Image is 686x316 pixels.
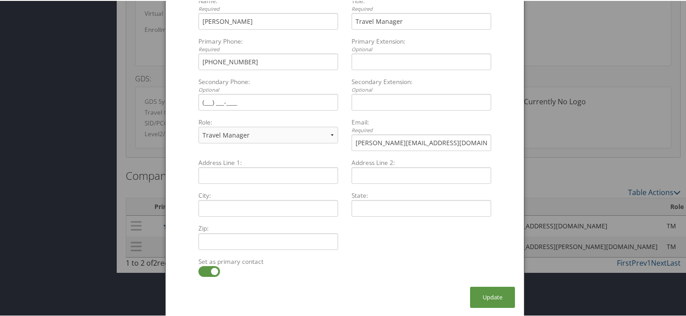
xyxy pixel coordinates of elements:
label: Primary Phone: [195,36,342,53]
input: Title:Required [352,12,491,29]
label: Address Line 2: [348,157,495,166]
label: Set as primary contact [195,256,342,265]
label: Email: [348,117,495,134]
input: Zip: [198,232,338,249]
div: Optional [352,85,491,93]
label: Zip: [195,223,342,232]
input: State: [352,199,491,216]
button: Update [470,286,515,307]
input: Primary Extension:Optional [352,53,491,69]
label: Secondary Extension: [348,76,495,93]
select: Role: [198,126,338,142]
input: Name:Required [198,12,338,29]
input: Email:Required [352,134,491,150]
input: Primary Phone:Required [198,53,338,69]
input: City: [198,199,338,216]
label: Primary Extension: [348,36,495,53]
label: City: [195,190,342,199]
div: Optional [352,45,491,53]
div: Required [352,4,491,12]
label: Secondary Phone: [195,76,342,93]
label: Address Line 1: [195,157,342,166]
div: Required [198,45,338,53]
label: State: [348,190,495,199]
input: Secondary Phone:Optional [198,93,338,110]
input: Address Line 1: [198,166,338,183]
div: Optional [198,85,338,93]
label: Role: [195,117,342,126]
div: Required [352,126,491,134]
input: Secondary Extension:Optional [352,93,491,110]
input: Address Line 2: [352,166,491,183]
div: Required [198,4,338,12]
